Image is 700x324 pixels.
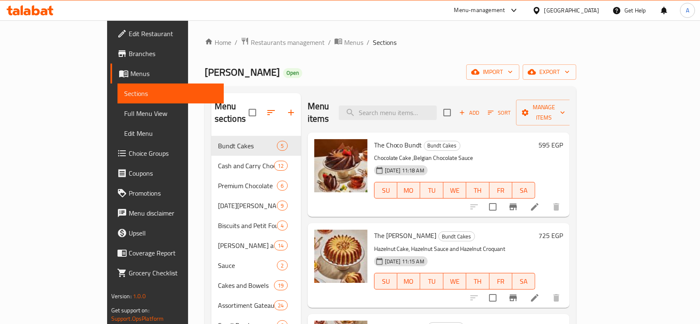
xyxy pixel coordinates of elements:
[251,37,325,47] span: Restaurants management
[110,64,224,83] a: Menus
[546,288,566,308] button: delete
[382,258,428,265] span: [DATE] 11:15 AM
[443,273,466,290] button: WE
[129,248,218,258] span: Coverage Report
[218,221,277,231] span: Biscuits and Petit Four
[129,208,218,218] span: Menu disclaimer
[420,182,443,199] button: TU
[277,221,287,231] div: items
[110,243,224,263] a: Coverage Report
[423,184,440,196] span: TU
[277,260,287,270] div: items
[516,184,532,196] span: SA
[241,37,325,48] a: Restaurants management
[374,182,397,199] button: SU
[110,223,224,243] a: Upsell
[367,37,370,47] li: /
[218,241,274,250] span: [PERSON_NAME] and Sandwiches
[443,182,466,199] button: WE
[110,163,224,183] a: Coupons
[458,108,480,118] span: Add
[211,136,301,156] div: Bundt Cakes5
[420,273,443,290] button: TU
[493,184,509,196] span: FR
[466,64,519,80] button: import
[516,100,572,125] button: Manage items
[439,232,475,241] span: Bundt Cakes
[484,289,502,307] span: Select to update
[490,273,512,290] button: FR
[211,196,301,216] div: [DATE][PERSON_NAME]9
[544,6,599,15] div: [GEOGRAPHIC_DATA]
[473,67,513,77] span: import
[686,6,689,15] span: A
[277,222,287,230] span: 4
[456,106,482,119] button: Add
[490,182,512,199] button: FR
[516,275,532,287] span: SA
[211,156,301,176] div: Cash and Carry Chocolates12
[529,67,570,77] span: export
[218,181,277,191] span: Premium Chocolate
[523,102,565,123] span: Manage items
[218,280,274,290] span: Cakes and Bowels
[401,275,417,287] span: MO
[456,106,482,119] span: Add item
[133,291,146,302] span: 1.0.0
[344,37,363,47] span: Menus
[374,153,536,163] p: Chocolate Cake ,Belgian Chocolate Sauce
[374,229,437,242] span: The [PERSON_NAME]
[218,241,274,250] div: Mawaleh and Sandwiches
[218,141,277,151] span: Bundt Cakes
[378,275,394,287] span: SU
[530,293,540,303] a: Edit menu item
[277,181,287,191] div: items
[274,300,287,310] div: items
[447,275,463,287] span: WE
[129,29,218,39] span: Edit Restaurant
[486,106,513,119] button: Sort
[129,268,218,278] span: Grocery Checklist
[378,184,394,196] span: SU
[117,83,224,103] a: Sections
[339,106,437,120] input: search
[129,49,218,59] span: Branches
[334,37,363,48] a: Menus
[205,63,280,81] span: [PERSON_NAME]
[373,37,397,47] span: Sections
[488,108,511,118] span: Sort
[110,183,224,203] a: Promotions
[283,68,302,78] div: Open
[314,139,367,192] img: The Choco Bundt
[512,273,535,290] button: SA
[274,282,287,290] span: 19
[447,184,463,196] span: WE
[110,143,224,163] a: Choice Groups
[314,230,367,283] img: The Hazel Bundt
[205,37,577,48] nav: breadcrumb
[503,288,523,308] button: Branch-specific-item
[470,184,486,196] span: TH
[454,5,505,15] div: Menu-management
[328,37,331,47] li: /
[129,228,218,238] span: Upsell
[523,64,576,80] button: export
[124,88,218,98] span: Sections
[218,300,274,310] span: Assortiment Gateaux
[538,139,563,151] h6: 595 EGP
[124,108,218,118] span: Full Menu View
[546,197,566,217] button: delete
[382,167,428,174] span: [DATE] 11:18 AM
[374,244,536,254] p: Hazelnut Cake, Hazelnut Sauce and Hazelnut Croquant
[466,273,489,290] button: TH
[215,100,249,125] h2: Menu sections
[438,231,475,241] div: Bundt Cakes
[129,168,218,178] span: Coupons
[423,275,440,287] span: TU
[374,139,422,151] span: The Choco Bundt
[110,263,224,283] a: Grocery Checklist
[129,188,218,198] span: Promotions
[218,201,277,211] div: Mawlid Nabawi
